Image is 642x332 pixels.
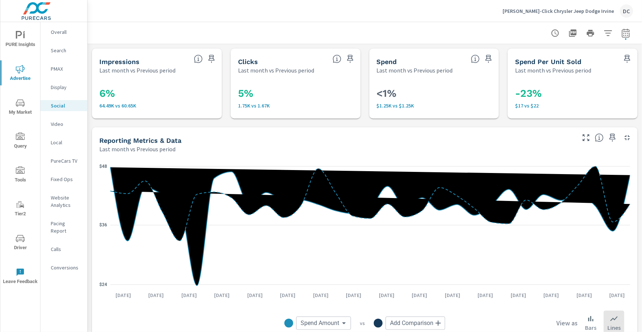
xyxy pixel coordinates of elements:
button: Select Date Range [618,26,633,40]
p: Pacing Report [51,220,81,234]
span: Save this to your personalized report [483,53,494,65]
h6: View as [556,319,578,327]
div: DC [620,4,633,18]
p: Last month vs Previous period [238,66,314,75]
p: Local [51,139,81,146]
span: Advertise [3,65,38,83]
div: nav menu [0,22,40,293]
h3: <1% [377,87,492,100]
p: [DATE] [275,292,301,299]
p: [DATE] [143,292,169,299]
span: The number of times an ad was clicked by a consumer. [333,54,341,63]
div: PMAX [40,63,87,74]
p: [DATE] [440,292,465,299]
h5: Clicks [238,58,258,66]
p: Last month vs Previous period [99,145,175,153]
button: Print Report [583,26,598,40]
h3: 6% [99,87,214,100]
h3: -23% [515,87,630,100]
div: Spend Amount [296,317,351,330]
div: Calls [40,244,87,255]
span: Save this to your personalized report [206,53,217,65]
p: Display [51,84,81,91]
div: Video [40,119,87,130]
span: Save this to your personalized report [344,53,356,65]
span: The number of times an ad was shown on your behalf. [194,54,203,63]
text: $48 [99,164,107,169]
p: [DATE] [341,292,367,299]
p: [DATE] [176,292,202,299]
div: Search [40,45,87,56]
p: PMAX [51,65,81,73]
h5: Reporting Metrics & Data [99,137,181,144]
button: "Export Report to PDF" [565,26,580,40]
p: Last month vs Previous period [377,66,453,75]
div: Conversions [40,262,87,273]
p: 1,751 vs 1,665 [238,103,353,109]
span: Save this to your personalized report [607,132,618,144]
span: Leave Feedback [3,268,38,286]
p: Search [51,47,81,54]
button: Apply Filters [601,26,616,40]
button: Make Fullscreen [580,132,592,144]
div: Pacing Report [40,218,87,236]
span: Add Comparison [390,319,433,327]
p: Bars [585,323,596,332]
div: Display [40,82,87,93]
span: Tier2 [3,200,38,218]
p: Lines [607,323,621,332]
div: Fixed Ops [40,174,87,185]
p: [DATE] [407,292,433,299]
h3: 5% [238,87,353,100]
span: Understand Social data over time and see how metrics compare to each other. [595,133,604,142]
div: Add Comparison [386,317,445,330]
p: [DATE] [473,292,499,299]
span: Spend Amount [301,319,339,327]
span: Driver [3,234,38,252]
div: Overall [40,27,87,38]
p: PureCars TV [51,157,81,165]
span: Tools [3,166,38,184]
button: Minimize Widget [621,132,633,144]
h5: Spend [377,58,397,66]
p: [DATE] [242,292,268,299]
h5: Impressions [99,58,139,66]
span: PURE Insights [3,31,38,49]
h5: Spend Per Unit Sold [515,58,581,66]
p: [DATE] [374,292,400,299]
p: Conversions [51,264,81,271]
div: Local [40,137,87,148]
p: vs [351,320,374,326]
p: 64,490 vs 60,649 [99,103,214,109]
text: $24 [99,282,107,287]
span: The amount of money spent on advertising during the period. [471,54,480,63]
span: Query [3,133,38,151]
p: [DATE] [209,292,235,299]
p: Social [51,102,81,109]
div: PureCars TV [40,155,87,166]
p: Website Analytics [51,194,81,209]
p: [DATE] [506,292,531,299]
span: Save this to your personalized report [621,53,633,65]
p: $17 vs $22 [515,103,630,109]
p: Video [51,120,81,128]
p: [PERSON_NAME]-Click Chrysler Jeep Dodge Irvine [503,8,614,14]
p: Overall [51,28,81,36]
p: [DATE] [604,292,630,299]
p: Last month vs Previous period [515,66,591,75]
div: Website Analytics [40,192,87,211]
span: My Market [3,99,38,117]
p: $1,255 vs $1,253 [377,103,492,109]
text: $36 [99,223,107,228]
p: Calls [51,246,81,253]
div: Social [40,100,87,111]
p: [DATE] [539,292,564,299]
p: [DATE] [308,292,334,299]
p: [DATE] [571,292,597,299]
p: [DATE] [110,292,136,299]
p: Fixed Ops [51,176,81,183]
p: Last month vs Previous period [99,66,175,75]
